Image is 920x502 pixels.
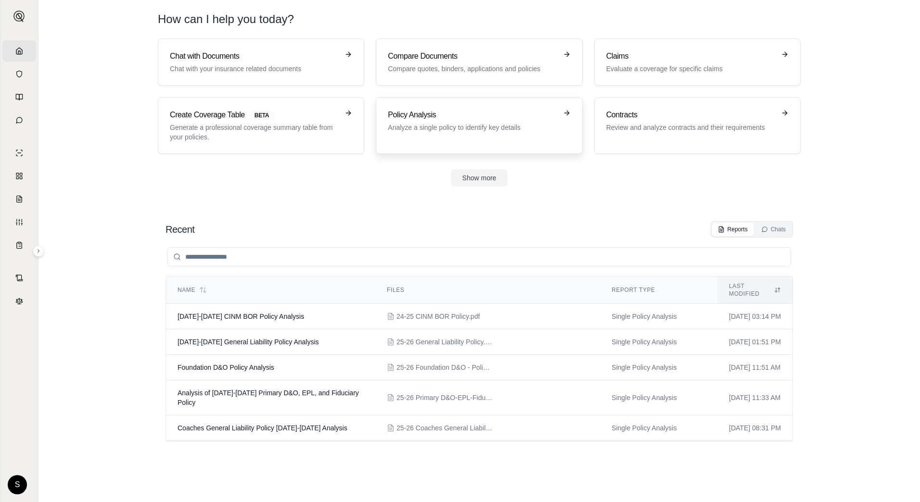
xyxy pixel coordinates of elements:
span: 24-25 CINM BOR Policy.pdf [396,312,480,321]
p: Evaluate a coverage for specific claims [606,64,775,74]
button: Chats [755,223,792,236]
td: [DATE] 11:33 AM [717,380,792,415]
span: Foundation D&O Policy Analysis [178,364,274,371]
div: Chats [761,226,786,233]
div: Name [178,286,364,294]
td: Single Policy Analysis [600,415,717,441]
img: Expand sidebar [13,11,25,22]
span: 25-26 Primary D&O-EPL-Fiduciary Policy.pdf [396,393,493,402]
a: Legal Search Engine [2,290,36,312]
a: Prompt Library [2,87,36,108]
div: S [8,475,27,494]
a: Policy AnalysisAnalyze a single policy to identify key details [376,97,582,154]
p: Chat with your insurance related documents [170,64,339,74]
td: Single Policy Analysis [600,355,717,380]
span: Coaches General Liability Policy 2025-2026 Analysis [178,424,347,432]
p: Analyze a single policy to identify key details [388,123,557,132]
td: [DATE] 01:51 PM [717,329,792,355]
td: Single Policy Analysis [600,304,717,329]
button: Reports [712,223,754,236]
a: Chat [2,110,36,131]
td: [DATE] 11:51 AM [717,355,792,380]
p: Compare quotes, binders, applications and policies [388,64,557,74]
td: [DATE] 08:31 PM [717,415,792,441]
p: Review and analyze contracts and their requirements [606,123,775,132]
a: Custom Report [2,212,36,233]
span: Analysis of 2025-2026 Primary D&O, EPL, and Fiduciary Policy [178,389,359,406]
button: Expand sidebar [33,245,44,257]
span: BETA [249,110,275,121]
h3: Claims [606,50,775,62]
a: Chat with DocumentsChat with your insurance related documents [158,38,364,86]
span: 2025-2026 General Liability Policy Analysis [178,338,319,346]
h3: Contracts [606,109,775,121]
a: Compare DocumentsCompare quotes, binders, applications and policies [376,38,582,86]
div: Last modified [729,282,781,298]
h3: Compare Documents [388,50,557,62]
h3: Create Coverage Table [170,109,339,121]
a: Create Coverage TableBETAGenerate a professional coverage summary table from your policies. [158,97,364,154]
button: Show more [451,169,508,187]
a: Claim Coverage [2,188,36,210]
a: Policy Comparisons [2,165,36,187]
div: Reports [718,226,748,233]
span: 25-26 General Liability Policy.pdf [396,337,493,347]
h2: Recent [166,223,194,236]
th: Files [375,276,600,304]
h3: Policy Analysis [388,109,557,121]
h3: Chat with Documents [170,50,339,62]
button: Expand sidebar [10,7,29,26]
a: Home [2,40,36,62]
span: 25-26 Coaches General Liability Policy.pdf [396,423,493,433]
h1: How can I help you today? [158,12,294,27]
span: 25-26 Foundation D&O - Policy.pdf [396,363,493,372]
a: ContractsReview and analyze contracts and their requirements [594,97,801,154]
th: Report Type [600,276,717,304]
a: ClaimsEvaluate a coverage for specific claims [594,38,801,86]
span: 2024-2025 CINM BOR Policy Analysis [178,313,304,320]
a: Coverage Table [2,235,36,256]
td: Single Policy Analysis [600,380,717,415]
a: Documents Vault [2,63,36,85]
a: Contract Analysis [2,267,36,289]
p: Generate a professional coverage summary table from your policies. [170,123,339,142]
a: Single Policy [2,142,36,163]
td: Single Policy Analysis [600,329,717,355]
td: [DATE] 03:14 PM [717,304,792,329]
